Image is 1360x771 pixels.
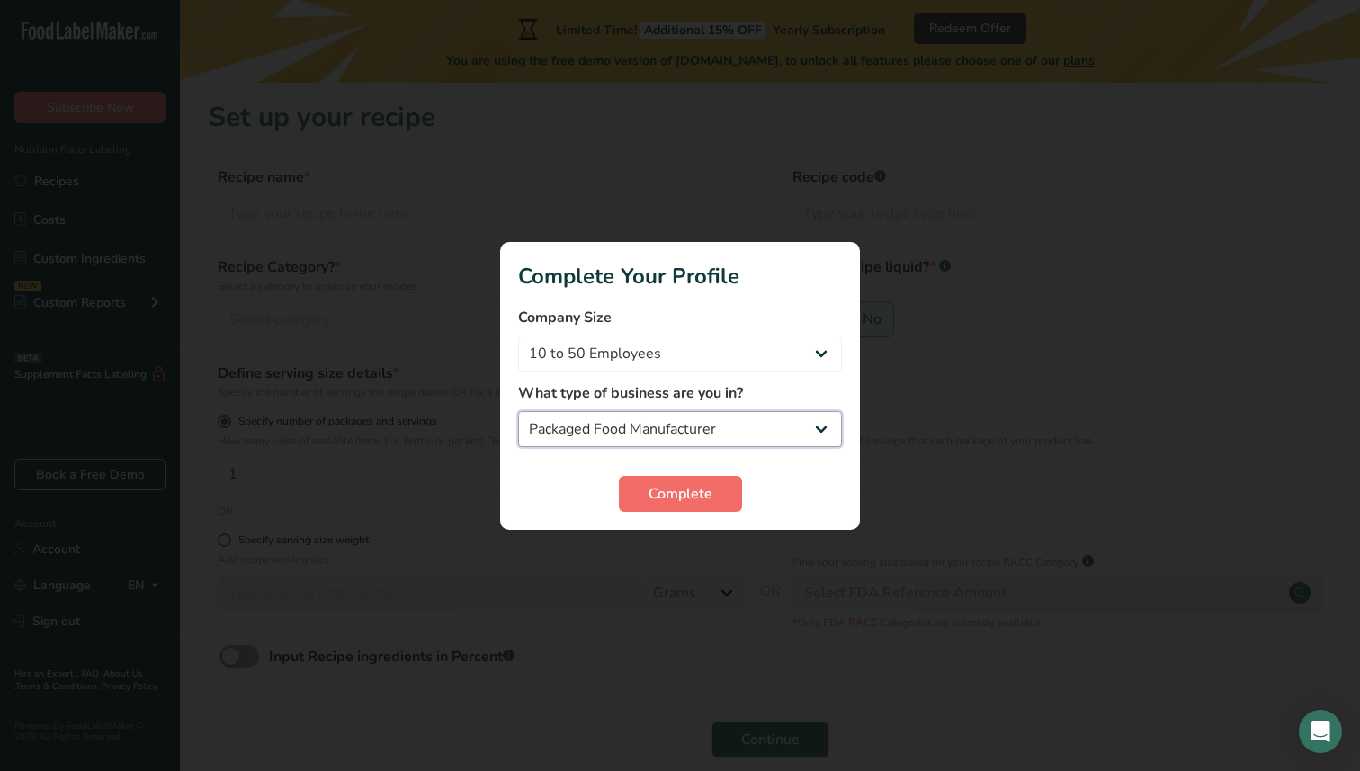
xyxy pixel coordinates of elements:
label: What type of business are you in? [518,382,842,404]
button: Complete [619,476,742,512]
label: Company Size [518,307,842,328]
div: Open Intercom Messenger [1299,710,1342,753]
span: Complete [649,483,712,505]
h1: Complete Your Profile [518,260,842,292]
